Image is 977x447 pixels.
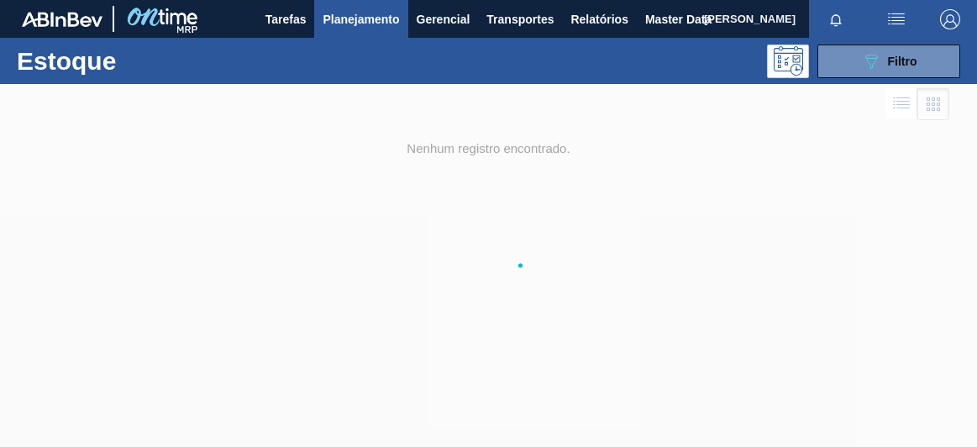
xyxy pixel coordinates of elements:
[417,9,470,29] span: Gerencial
[888,55,917,68] span: Filtro
[809,8,863,31] button: Notificações
[323,9,399,29] span: Planejamento
[645,9,712,29] span: Master Data
[767,45,809,78] div: Pogramando: nenhum usuário selecionado
[940,9,960,29] img: Logout
[17,51,244,71] h1: Estoque
[486,9,554,29] span: Transportes
[570,9,628,29] span: Relatórios
[22,12,102,27] img: TNhmsLtSVTkK8tSr43FrP2fwEKptu5GPRR3wAAAABJRU5ErkJggg==
[817,45,960,78] button: Filtro
[886,9,906,29] img: userActions
[265,9,307,29] span: Tarefas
